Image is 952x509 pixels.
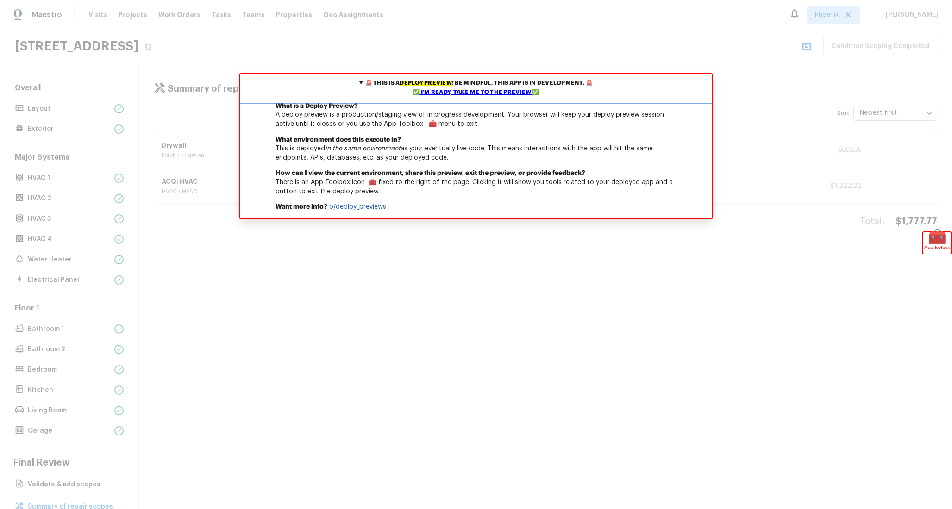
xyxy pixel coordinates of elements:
h4: $1,777.77 [896,216,937,228]
h5: Overall [13,83,125,95]
div: ✅ I'm ready, take me to the preview ✅ [242,88,710,97]
p: HVAC 1 [28,174,111,183]
b: What environment does this execute in? [276,137,401,143]
p: Bathroom 1 [28,324,111,334]
p: A deploy preview is a production/staging view of in progress development. Your browser will keep ... [240,102,712,136]
p: HVAC 2 [28,194,111,203]
span: Maestro [31,10,62,19]
b: How can I view the current environment, share this preview, exit the preview, or provide feedback? [276,170,585,176]
p: Kitchen [28,385,111,395]
div: Newest first [853,101,937,125]
p: HVAC / HVAC [162,188,277,195]
span: [PERSON_NAME] [882,10,938,19]
p: Bathroom 2 [28,345,111,354]
div: 🧰App Toolbox [923,232,951,254]
span: Teams [242,10,265,19]
p: Electrical Panel [28,275,111,285]
p: Garage [28,426,111,435]
h4: Summary of repair scopes [168,83,286,95]
b: Want more info? [276,204,327,210]
h4: Total: [860,216,884,228]
p: HVAC 3 [28,214,111,223]
p: Exterior [28,124,111,134]
p: Layout [28,104,111,113]
mark: deploy preview [400,81,451,86]
p: Water Heater [28,255,111,264]
p: This is deployed as your eventually live code. This means interactions with the app will hit the ... [240,136,712,169]
span: Properties [276,10,312,19]
h5: Major Systems [13,152,125,164]
span: Visits [88,10,107,19]
h4: Final Review [13,457,125,469]
p: Bedroom [28,365,111,374]
p: HVAC 4 [28,235,111,244]
span: 🧰 [923,232,951,242]
p: $1,222.22 [820,181,862,191]
p: Drywall [162,141,277,150]
span: App Toolbox [924,243,950,252]
span: Work Orders [158,10,200,19]
span: Geo Assignments [323,10,383,19]
button: Copy Address [142,40,154,52]
summary: 🚨 This is adeploy preview! Be mindful, this app is in development. 🚨✅ I'm ready, take me to the p... [240,74,712,102]
p: ACQ: HVAC [162,177,277,186]
p: There is an App Toolbox icon 🧰 fixed to the right of the page. Clicking it will show you tools re... [240,169,712,203]
em: in the same environment [325,145,401,152]
p: Validate & add scopes [28,480,120,489]
p: Porch / Irrigation [162,152,277,159]
p: $555.55 [820,145,862,155]
span: Tasks [212,12,231,18]
b: What is a Deploy Preview? [276,103,358,109]
span: Phoenix [815,10,839,19]
p: Living Room [28,406,111,415]
span: Projects [119,10,147,19]
h2: [STREET_ADDRESS] [15,38,138,55]
h5: Floor 1 [13,303,125,315]
p: Sort [837,110,850,117]
a: o/deploy_previews [329,204,386,210]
